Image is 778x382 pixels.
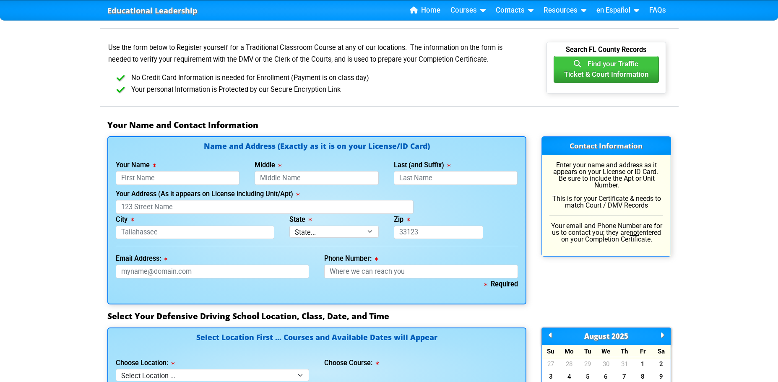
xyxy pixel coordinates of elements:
a: 3 [542,372,560,381]
a: Educational Leadership [107,4,198,18]
h4: Name and Address (Exactly as it is on your License/ID Card) [116,143,518,150]
label: Choose Course: [324,360,379,366]
b: Search FL County Records [566,46,646,60]
input: Tallahassee [116,226,275,239]
h3: Select Your Defensive Driving School Location, Class, Date, and Time [107,311,671,321]
span: August [584,331,610,341]
label: Your Name [116,162,156,169]
input: 123 Street Name [116,200,414,214]
a: Home [406,4,444,17]
a: 31 [615,360,634,368]
a: 6 [597,372,615,381]
h3: Your Name and Contact Information [107,120,671,130]
span: 2025 [611,331,628,341]
h3: Contact Information [542,137,671,155]
label: Choose Location: [116,360,174,366]
label: Your Address (As it appears on License including Unit/Apt) [116,191,299,197]
a: Contacts [492,4,537,17]
label: City [116,216,134,223]
div: Mo [560,345,578,357]
p: Use the form below to Register yourself for a Traditional Classroom Course at any of our location... [107,42,526,65]
div: Fr [634,345,652,357]
a: 29 [578,360,597,368]
u: not [630,229,639,236]
label: Email Address: [116,255,167,262]
b: Required [484,280,518,288]
label: Last (and Suffix) [394,162,450,169]
a: 2 [652,360,671,368]
input: Where we can reach you [324,265,518,278]
label: Middle [255,162,281,169]
label: State [289,216,312,223]
div: Sa [652,345,671,357]
li: Your personal Information is Protected by our Secure Encryption Link [121,84,526,96]
a: 28 [560,360,578,368]
input: myname@domain.com [116,265,310,278]
a: 30 [597,360,615,368]
label: Zip [394,216,410,223]
li: No Credit Card Information is needed for Enrollment (Payment is on class day) [121,72,526,84]
label: Phone Number: [324,255,378,262]
a: 9 [652,372,671,381]
a: FAQs [646,4,669,17]
a: en Español [593,4,643,17]
input: First Name [116,171,240,185]
button: Find your TrafficTicket & Court Information [554,56,659,83]
a: 1 [634,360,652,368]
a: Resources [540,4,590,17]
input: Middle Name [255,171,379,185]
a: 4 [560,372,578,381]
input: 33123 [394,226,483,239]
div: We [597,345,615,357]
div: Su [542,345,560,357]
a: 27 [542,360,560,368]
a: Courses [447,4,489,17]
a: 7 [615,372,634,381]
div: Th [615,345,634,357]
a: 5 [578,372,597,381]
a: 8 [634,372,652,381]
div: Tu [578,345,597,357]
input: Last Name [394,171,518,185]
p: Your email and Phone Number are for us to contact you; they are entered on your Completion Certif... [549,223,663,243]
h4: Select Location First ... Courses and Available Dates will Appear [116,334,518,351]
p: Enter your name and address as it appears on your License or ID Card. Be sure to include the Apt ... [549,162,663,209]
